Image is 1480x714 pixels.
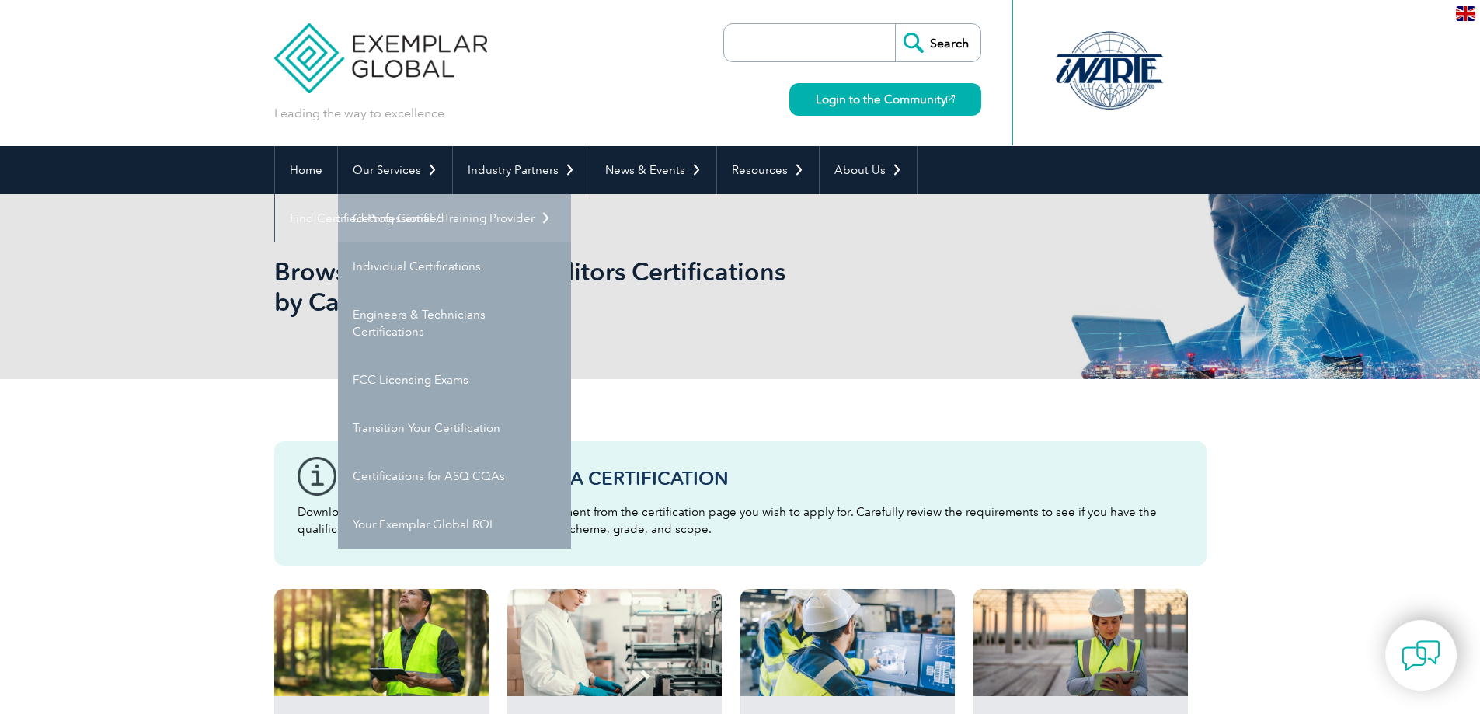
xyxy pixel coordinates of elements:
[895,24,980,61] input: Search
[1402,636,1440,675] img: contact-chat.png
[338,452,571,500] a: Certifications for ASQ CQAs
[275,194,566,242] a: Find Certified Professional / Training Provider
[338,356,571,404] a: FCC Licensing Exams
[338,242,571,291] a: Individual Certifications
[789,83,981,116] a: Login to the Community
[338,404,571,452] a: Transition Your Certification
[338,146,452,194] a: Our Services
[298,503,1183,538] p: Download the “Certification Requirements” document from the certification page you wish to apply ...
[344,468,1183,488] h3: Before You Apply For a Certification
[946,95,955,103] img: open_square.png
[338,291,571,356] a: Engineers & Technicians Certifications
[590,146,716,194] a: News & Events
[338,500,571,549] a: Your Exemplar Global ROI
[717,146,819,194] a: Resources
[274,256,871,317] h1: Browse All Individual Auditors Certifications by Category
[275,146,337,194] a: Home
[274,105,444,122] p: Leading the way to excellence
[453,146,590,194] a: Industry Partners
[1456,6,1475,21] img: en
[820,146,917,194] a: About Us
